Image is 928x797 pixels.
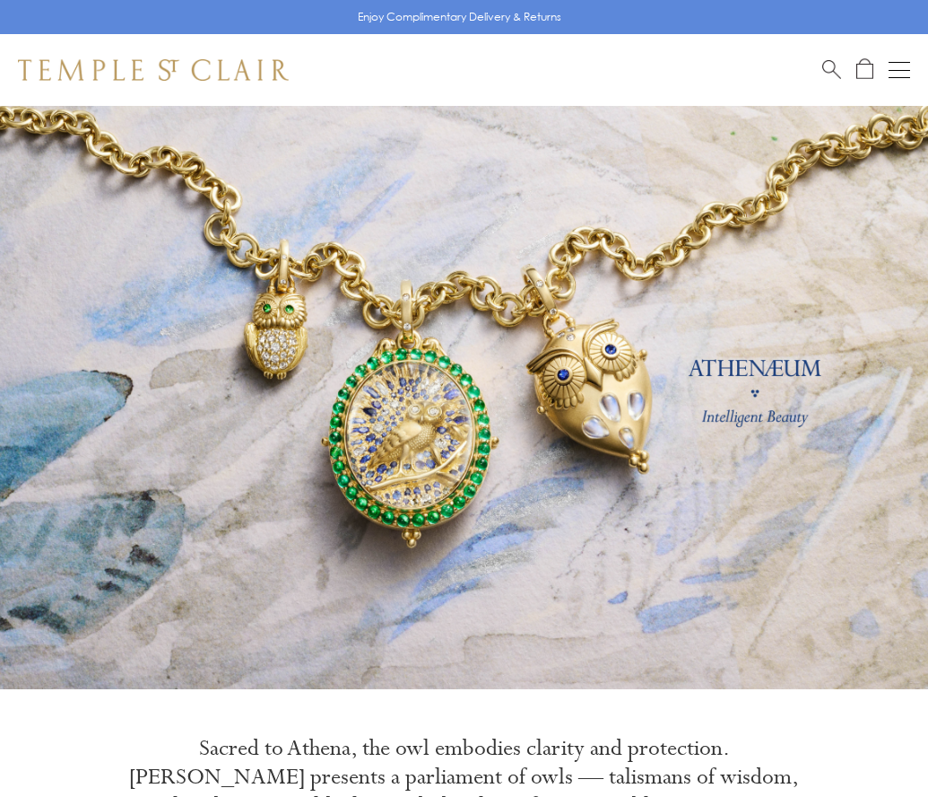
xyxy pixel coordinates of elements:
a: Open Shopping Bag [856,58,873,81]
button: Open navigation [889,59,910,81]
p: Enjoy Complimentary Delivery & Returns [358,8,561,26]
a: Search [822,58,841,81]
img: Temple St. Clair [18,59,289,81]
